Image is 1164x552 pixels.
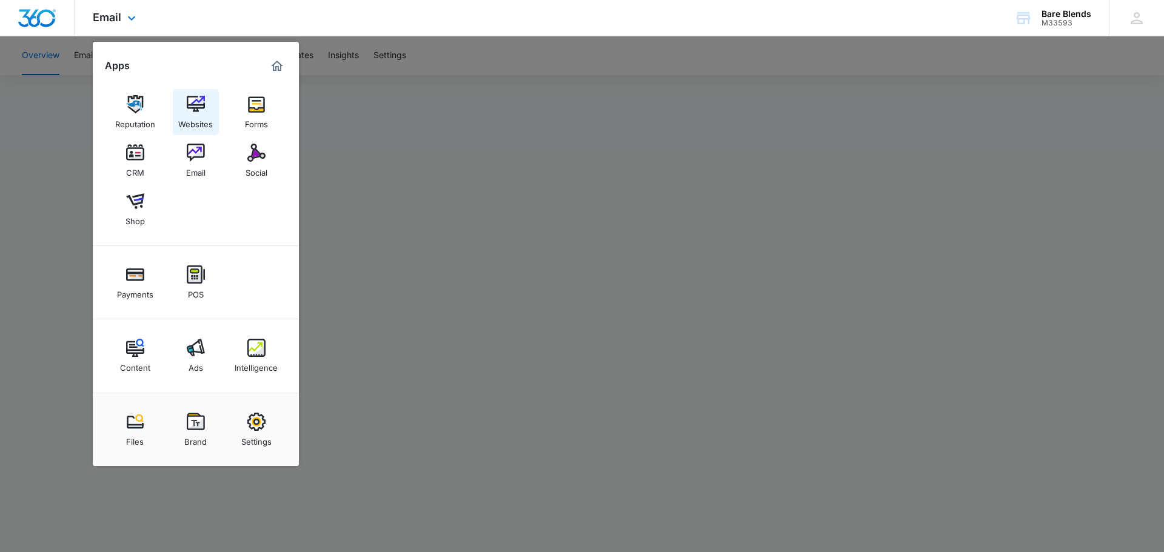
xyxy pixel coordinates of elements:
a: Files [112,407,158,453]
div: Email [186,162,206,178]
a: Content [112,333,158,379]
a: Ads [173,333,219,379]
a: Marketing 360® Dashboard [267,56,287,76]
div: Shop [125,210,145,226]
a: POS [173,259,219,305]
div: Websites [178,113,213,129]
h2: Apps [105,60,130,71]
div: Files [126,431,144,447]
a: Email [173,138,219,184]
a: Websites [173,89,219,135]
div: Forms [245,113,268,129]
div: Brand [184,431,207,447]
a: Intelligence [233,333,279,379]
div: account name [1042,9,1091,19]
a: Social [233,138,279,184]
a: Reputation [112,89,158,135]
div: Payments [117,284,153,299]
span: Email [93,11,121,24]
div: Content [120,357,150,373]
a: Brand [173,407,219,453]
a: Shop [112,186,158,232]
div: Intelligence [235,357,278,373]
div: Social [246,162,267,178]
div: Ads [189,357,203,373]
div: account id [1042,19,1091,27]
div: POS [188,284,204,299]
div: Settings [241,431,272,447]
a: Settings [233,407,279,453]
div: Reputation [115,113,155,129]
div: CRM [126,162,144,178]
a: Forms [233,89,279,135]
a: Payments [112,259,158,305]
a: CRM [112,138,158,184]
